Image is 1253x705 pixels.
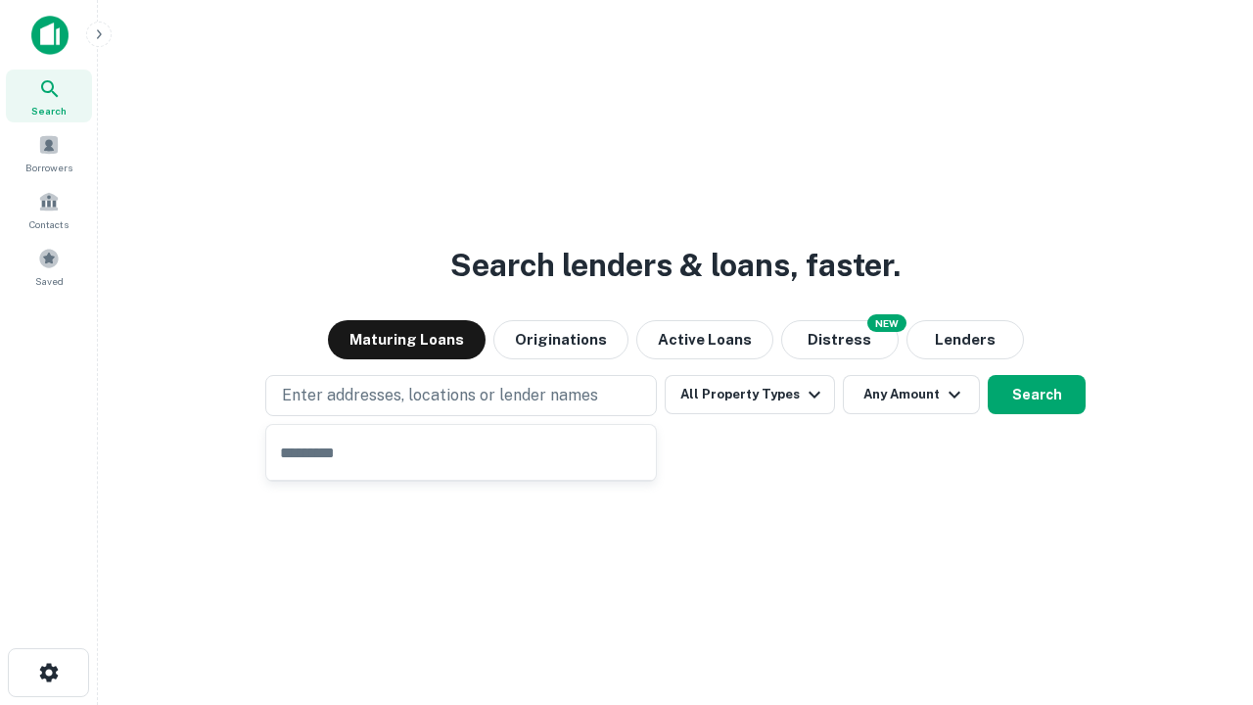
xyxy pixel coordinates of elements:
button: Lenders [906,320,1024,359]
button: All Property Types [665,375,835,414]
button: Search distressed loans with lien and other non-mortgage details. [781,320,899,359]
button: Originations [493,320,628,359]
button: Search [988,375,1086,414]
img: capitalize-icon.png [31,16,69,55]
span: Search [31,103,67,118]
iframe: Chat Widget [1155,548,1253,642]
a: Contacts [6,183,92,236]
a: Saved [6,240,92,293]
button: Active Loans [636,320,773,359]
a: Borrowers [6,126,92,179]
span: Saved [35,273,64,289]
div: NEW [867,314,906,332]
p: Enter addresses, locations or lender names [282,384,598,407]
button: Maturing Loans [328,320,486,359]
button: Any Amount [843,375,980,414]
button: Enter addresses, locations or lender names [265,375,657,416]
span: Contacts [29,216,69,232]
h3: Search lenders & loans, faster. [450,242,901,289]
a: Search [6,70,92,122]
span: Borrowers [25,160,72,175]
